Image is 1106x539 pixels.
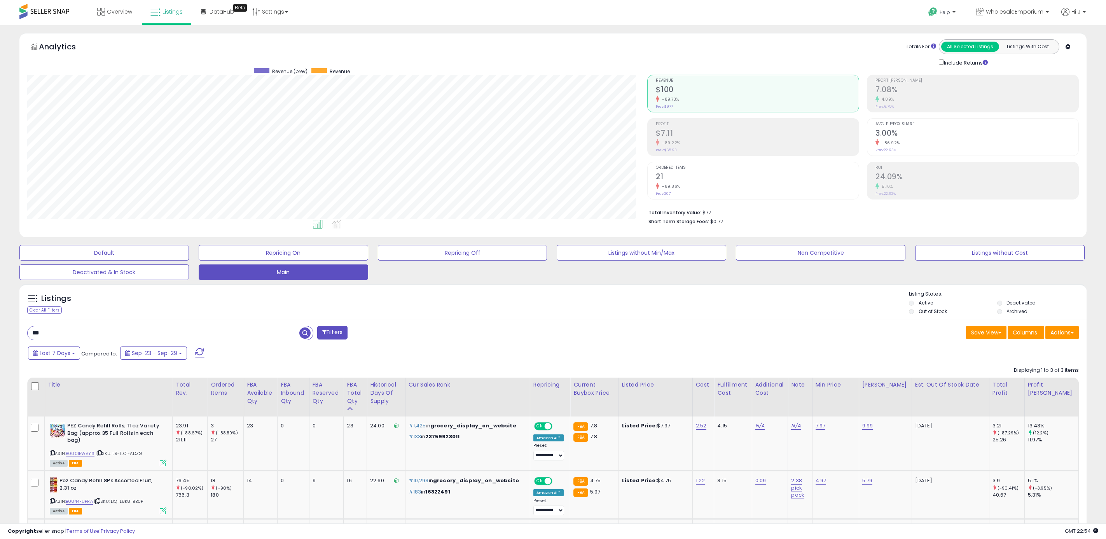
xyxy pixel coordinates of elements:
span: 7.8 [590,433,597,440]
a: 5.79 [862,477,873,485]
small: FBA [573,422,588,431]
div: 25.26 [992,436,1024,443]
button: Non Competitive [736,245,905,261]
button: Listings without Min/Max [557,245,726,261]
div: Repricing [533,381,567,389]
h2: $100 [656,85,859,96]
div: 3.15 [717,477,746,484]
span: OFF [551,423,564,430]
span: WholesaleEmporium [986,8,1043,16]
small: (-88.89%) [216,430,238,436]
div: FBA Available Qty [247,381,274,405]
div: 23 [347,422,361,429]
button: Main [199,264,368,280]
a: Privacy Policy [101,527,135,535]
label: Archived [1006,308,1027,315]
img: 51eOdF5hTYL._SL40_.jpg [50,477,58,493]
div: 18 [211,477,243,484]
div: $7.97 [622,422,687,429]
button: Filters [317,326,348,339]
button: Default [19,245,189,261]
div: 0 [281,422,303,429]
h2: 3.00% [875,129,1078,139]
small: FBA [573,433,588,442]
small: 4.89% [879,96,894,102]
div: Ordered Items [211,381,240,397]
a: Hi J [1061,8,1086,25]
h2: 7.08% [875,85,1078,96]
b: Short Term Storage Fees: [648,218,709,225]
div: Tooltip anchor [233,4,247,12]
div: 14 [247,477,271,484]
button: Deactivated & In Stock [19,264,189,280]
span: Compared to: [81,350,117,357]
div: 3.9 [992,477,1024,484]
a: N/A [755,422,765,430]
h5: Analytics [39,41,91,54]
div: 5.31% [1028,492,1078,499]
a: 2.38 pick pack [791,477,804,499]
div: 180 [211,492,243,499]
div: Historical Days Of Supply [370,381,402,405]
div: 16 [347,477,361,484]
span: Revenue [330,68,350,75]
div: Profit [PERSON_NAME] [1028,381,1075,397]
p: [DATE] [915,422,983,429]
img: 51A-nw5l-AL._SL40_.jpg [50,422,65,438]
a: N/A [791,422,800,430]
span: FBA [69,508,82,514]
span: ON [535,423,545,430]
small: (-90.02%) [181,485,203,491]
label: Deactivated [1006,299,1036,306]
a: B000IEWVY6 [66,450,94,457]
span: 4.75 [590,477,601,484]
div: seller snap | | [8,528,135,535]
label: Active [919,299,933,306]
span: 2025-10-7 22:54 GMT [1065,527,1098,535]
div: [PERSON_NAME] [862,381,909,389]
span: Last 7 Days [40,349,70,357]
div: Fulfillment Cost [717,381,748,397]
b: Pez Candy Refill 8Pk Assorted Fruit, 2.31 oz [59,477,154,493]
small: FBA [573,488,588,497]
i: Get Help [928,7,938,17]
label: Out of Stock [919,308,947,315]
h2: $7.11 [656,129,859,139]
div: 22.60 [370,477,399,484]
span: | SKU: L9-1LO1-ADZG [96,450,142,457]
span: Overview [107,8,132,16]
div: 24.00 [370,422,399,429]
h5: Listings [41,293,71,304]
div: FBA inbound Qty [281,381,306,405]
span: Revenue (prev) [272,68,308,75]
button: Sep-23 - Sep-29 [120,346,187,360]
a: 1.22 [696,477,705,485]
small: Prev: $977 [656,104,673,109]
b: Total Inventory Value: [648,209,701,216]
span: Columns [1013,329,1037,336]
a: 9.99 [862,422,873,430]
div: 23 [247,422,271,429]
div: Displaying 1 to 3 of 3 items [1014,367,1079,374]
div: FBA Reserved Qty [313,381,341,405]
small: -89.22% [659,140,680,146]
b: Listed Price: [622,422,657,429]
span: OFF [551,478,564,485]
p: in [409,433,524,440]
small: Prev: 207 [656,191,671,196]
h2: 21 [656,172,859,183]
p: in [409,477,524,484]
span: 23759923011 [425,433,460,440]
div: $4.75 [622,477,687,484]
div: Additional Cost [755,381,785,397]
button: Listings without Cost [915,245,1085,261]
small: (-90%) [216,485,232,491]
div: Preset: [533,498,564,516]
small: (-87.29%) [998,430,1019,436]
div: Amazon AI * [533,489,564,496]
span: 16322491 [425,488,450,495]
span: 5.97 [590,488,601,495]
div: 3.21 [992,422,1024,429]
button: Save View [966,326,1006,339]
button: Repricing On [199,245,368,261]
